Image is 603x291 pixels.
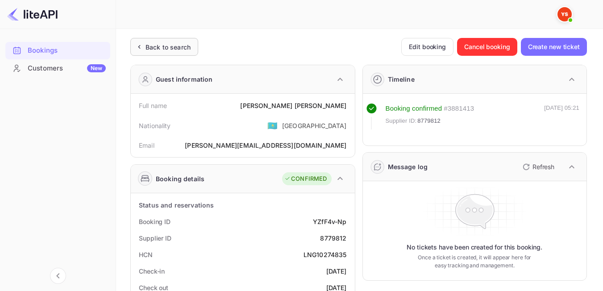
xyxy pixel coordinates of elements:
[139,266,165,276] div: Check-in
[388,75,415,84] div: Timeline
[185,141,346,150] div: [PERSON_NAME][EMAIL_ADDRESS][DOMAIN_NAME]
[532,162,554,171] p: Refresh
[50,268,66,284] button: Collapse navigation
[28,63,106,74] div: Customers
[139,233,171,243] div: Supplier ID
[557,7,572,21] img: Yandex Support
[386,104,442,114] div: Booking confirmed
[313,217,346,226] div: YZfF4v-Np
[386,116,417,125] span: Supplier ID:
[284,175,327,183] div: CONFIRMED
[401,38,453,56] button: Edit booking
[5,60,110,76] a: CustomersNew
[521,38,587,56] button: Create new ticket
[282,121,347,130] div: [GEOGRAPHIC_DATA]
[304,250,347,259] div: LNG10274835
[139,217,171,226] div: Booking ID
[139,141,154,150] div: Email
[444,104,474,114] div: # 3881413
[240,101,346,110] div: [PERSON_NAME] [PERSON_NAME]
[326,266,347,276] div: [DATE]
[320,233,346,243] div: 8779812
[407,243,542,252] p: No tickets have been created for this booking.
[156,75,213,84] div: Guest information
[267,117,278,133] span: United States
[388,162,428,171] div: Message log
[7,7,58,21] img: LiteAPI logo
[139,200,214,210] div: Status and reservations
[5,60,110,77] div: CustomersNew
[139,121,171,130] div: Nationality
[457,38,517,56] button: Cancel booking
[139,101,167,110] div: Full name
[417,116,441,125] span: 8779812
[415,254,534,270] p: Once a ticket is created, it will appear here for easy tracking and management.
[156,174,204,183] div: Booking details
[87,64,106,72] div: New
[28,46,106,56] div: Bookings
[544,104,579,129] div: [DATE] 05:21
[139,250,153,259] div: HCN
[146,42,191,52] div: Back to search
[5,42,110,58] a: Bookings
[5,42,110,59] div: Bookings
[517,160,558,174] button: Refresh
